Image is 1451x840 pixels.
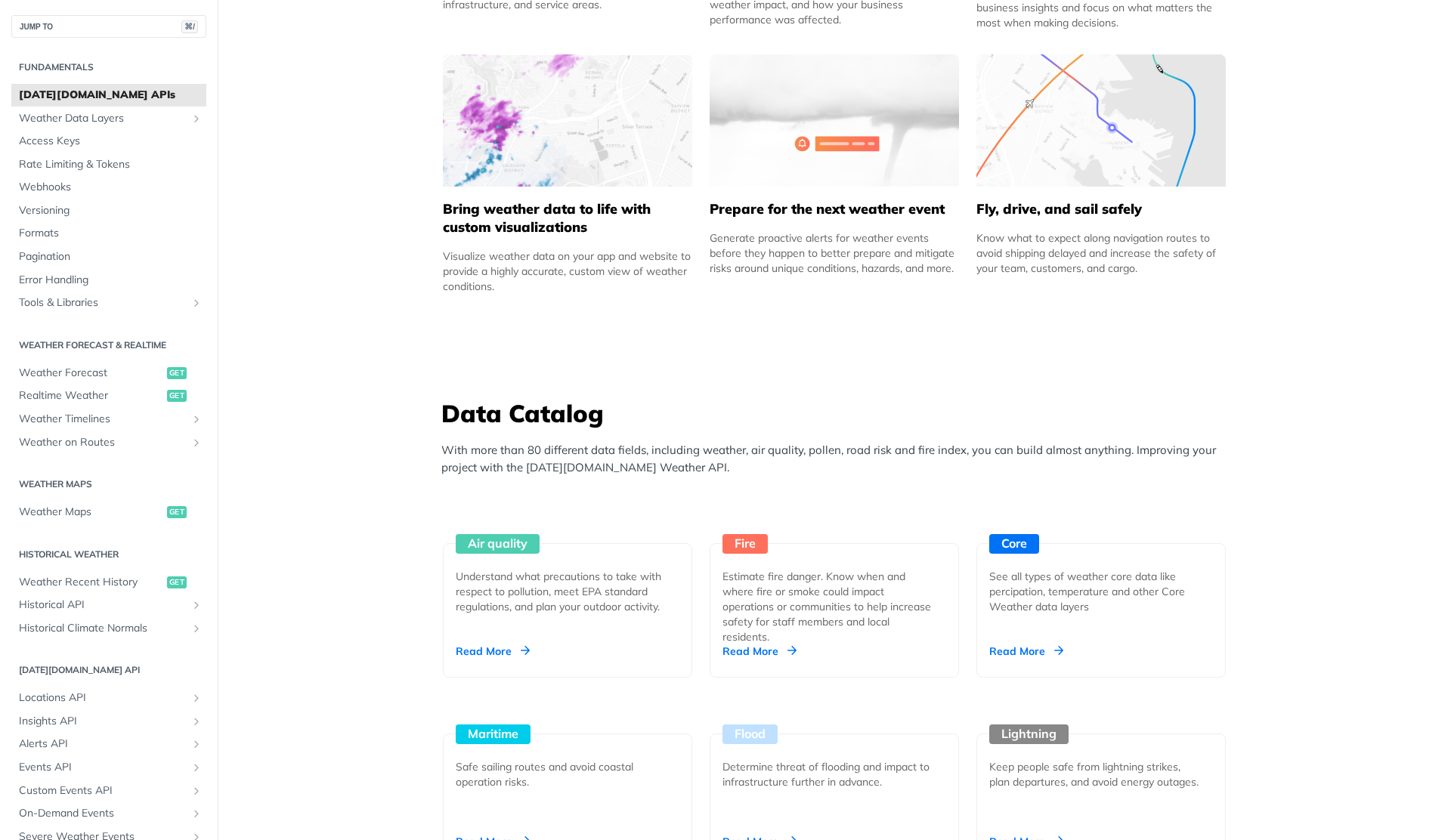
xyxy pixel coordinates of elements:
h5: Fly, drive, and sail safely [976,200,1226,218]
img: 994b3d6-mask-group-32x.svg [976,54,1226,187]
a: Weather on RoutesShow subpages for Weather on Routes [11,431,206,454]
div: Estimate fire danger. Know when and where fire or smoke could impact operations or communities to... [722,569,934,644]
p: With more than 80 different data fields, including weather, air quality, pollen, road risk and fi... [441,442,1235,476]
span: Weather Forecast [19,366,163,381]
button: Show subpages for Weather Data Layers [190,113,203,125]
span: Error Handling [19,273,203,288]
span: get [167,576,187,588]
button: Show subpages for Historical Climate Normals [190,622,203,635]
a: Weather Mapsget [11,501,206,523]
span: On-Demand Events [19,806,187,821]
span: Weather Recent History [19,575,163,590]
div: Air quality [456,534,540,554]
a: Weather TimelinesShow subpages for Weather Timelines [11,408,206,431]
div: Read More [722,644,797,659]
button: JUMP TO⌘/ [11,15,206,38]
button: Show subpages for Weather Timelines [190,413,203,425]
button: Show subpages for Events API [190,761,203,774]
span: Rate Limiting & Tokens [19,157,203,172]
span: ⌘/ [181,20,198,33]
span: Alerts API [19,737,187,752]
button: Show subpages for Weather on Routes [190,437,203,449]
span: Locations API [19,690,187,706]
a: Access Keys [11,130,206,153]
a: Versioning [11,199,206,222]
button: Show subpages for Insights API [190,715,203,727]
h5: Bring weather data to life with custom visualizations [443,200,692,236]
a: Formats [11,222,206,245]
span: Custom Events API [19,783,187,798]
div: Flood [722,724,778,744]
button: Show subpages for Historical API [190,599,203,611]
span: Weather Timelines [19,412,187,427]
a: [DATE][DOMAIN_NAME] APIs [11,84,206,107]
button: Show subpages for Custom Events API [190,785,203,797]
div: Maritime [456,724,531,744]
span: get [167,506,187,518]
a: Weather Data LayersShow subpages for Weather Data Layers [11,107,206,130]
div: Fire [722,534,768,554]
div: Understand what precautions to take with respect to pollution, meet EPA standard regulations, and... [456,569,667,614]
a: Historical Climate NormalsShow subpages for Historical Climate Normals [11,617,206,640]
span: Historical API [19,598,187,613]
span: Formats [19,226,203,241]
div: Visualize weather data on your app and website to provide a highly accurate, custom view of weath... [443,249,692,294]
a: Error Handling [11,269,206,292]
div: Lightning [989,724,1069,744]
span: Webhooks [19,180,203,195]
div: See all types of weather core data like percipation, temperature and other Core Weather data layers [989,569,1201,614]
a: On-Demand EventsShow subpages for On-Demand Events [11,802,206,825]
h2: Fundamentals [11,60,206,74]
a: Custom Events APIShow subpages for Custom Events API [11,780,206,802]
a: Insights APIShow subpages for Insights API [11,710,206,733]
span: Insights API [19,714,187,729]
div: Know what to expect along navigation routes to avoid shipping delayed and increase the safety of ... [976,230,1226,276]
span: Tools & Libraries [19,295,187,310]
img: 4463876-group-4982x.svg [443,54,692,187]
button: Show subpages for Tools & Libraries [190,297,203,309]
span: Realtime Weather [19,388,163,403]
a: Pagination [11,246,206,268]
a: Tools & LibrariesShow subpages for Tools & Libraries [11,292,206,314]
span: [DATE][DOMAIN_NAME] APIs [19,88,203,103]
h5: Prepare for the next weather event [710,200,959,218]
div: Generate proactive alerts for weather events before they happen to better prepare and mitigate ri... [710,230,959,276]
h3: Data Catalog [441,397,1235,430]
span: Versioning [19,203,203,218]
div: Keep people safe from lightning strikes, plan departures, and avoid energy outages. [989,759,1201,789]
span: Weather Maps [19,505,163,520]
button: Show subpages for Alerts API [190,738,203,750]
a: Realtime Weatherget [11,384,206,407]
a: Weather Recent Historyget [11,571,206,594]
a: Locations APIShow subpages for Locations API [11,687,206,709]
a: Fire Estimate fire danger. Know when and where fire or smoke could impact operations or communiti... [704,487,965,678]
div: Safe sailing routes and avoid coastal operation risks. [456,759,667,789]
a: Rate Limiting & Tokens [11,153,206,176]
a: Alerts APIShow subpages for Alerts API [11,733,206,755]
span: Events API [19,760,187,775]
h2: Weather Forecast & realtime [11,338,206,352]
div: Core [989,534,1039,554]
a: Weather Forecastget [11,362,206,384]
span: Historical Climate Normals [19,621,187,636]
button: Show subpages for On-Demand Events [190,808,203,820]
h2: Weather Maps [11,477,206,491]
a: Air quality Understand what precautions to take with respect to pollution, meet EPA standard regu... [437,487,698,678]
h2: [DATE][DOMAIN_NAME] API [11,663,206,677]
a: Webhooks [11,176,206,199]
button: Show subpages for Locations API [190,692,203,704]
div: Read More [456,644,530,659]
span: Weather on Routes [19,435,187,450]
h2: Historical Weather [11,548,206,561]
span: get [167,390,187,402]
a: Historical APIShow subpages for Historical API [11,594,206,616]
a: Events APIShow subpages for Events API [11,756,206,779]
div: Read More [989,644,1063,659]
span: get [167,367,187,379]
img: 2c0a313-group-496-12x.svg [710,54,959,187]
div: Determine threat of flooding and impact to infrastructure further in advance. [722,759,934,789]
a: Core See all types of weather core data like percipation, temperature and other Core Weather data... [970,487,1232,678]
span: Pagination [19,249,203,264]
span: Weather Data Layers [19,111,187,126]
span: Access Keys [19,134,203,149]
